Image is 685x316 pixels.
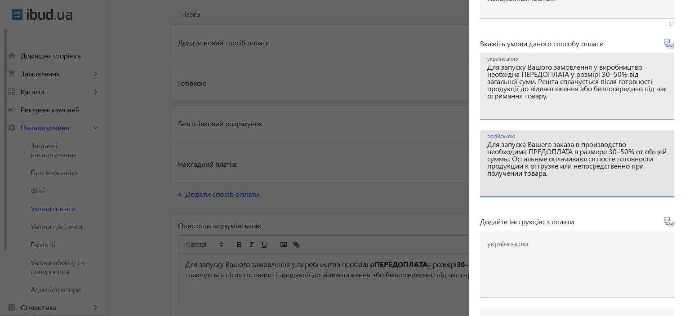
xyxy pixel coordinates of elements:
[480,39,604,49] span: Вкажіть умови даного способу оплати
[663,216,674,227] svg-icon: Перекласти на рос.
[663,38,674,49] svg-icon: Перекласти на рос.
[487,133,515,140] mat-label: російською
[480,217,574,227] span: Додайте інструкцію з оплати
[487,55,518,62] mat-label: українською
[487,239,528,248] mat-label: українською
